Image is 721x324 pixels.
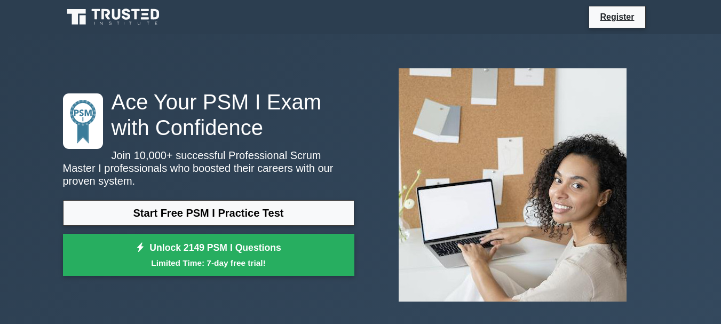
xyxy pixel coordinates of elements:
[76,257,341,269] small: Limited Time: 7-day free trial!
[63,200,354,226] a: Start Free PSM I Practice Test
[63,89,354,140] h1: Ace Your PSM I Exam with Confidence
[63,149,354,187] p: Join 10,000+ successful Professional Scrum Master I professionals who boosted their careers with ...
[593,10,640,23] a: Register
[63,234,354,276] a: Unlock 2149 PSM I QuestionsLimited Time: 7-day free trial!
